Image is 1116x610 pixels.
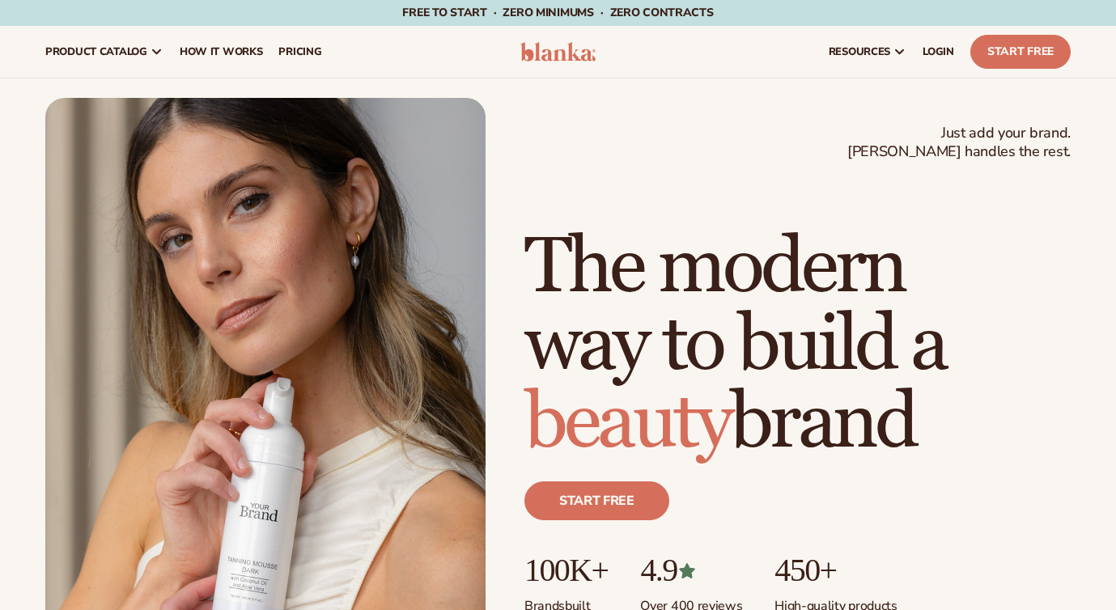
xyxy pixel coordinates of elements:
[172,26,271,78] a: How It Works
[774,553,897,588] p: 450+
[829,45,890,58] span: resources
[970,35,1071,69] a: Start Free
[524,375,730,470] span: beauty
[524,553,608,588] p: 100K+
[278,45,321,58] span: pricing
[520,42,596,61] img: logo
[270,26,329,78] a: pricing
[640,553,742,588] p: 4.9
[45,45,147,58] span: product catalog
[524,229,1071,462] h1: The modern way to build a brand
[524,481,669,520] a: Start free
[37,26,172,78] a: product catalog
[821,26,914,78] a: resources
[847,124,1071,162] span: Just add your brand. [PERSON_NAME] handles the rest.
[914,26,962,78] a: LOGIN
[180,45,263,58] span: How It Works
[402,5,713,20] span: Free to start · ZERO minimums · ZERO contracts
[923,45,954,58] span: LOGIN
